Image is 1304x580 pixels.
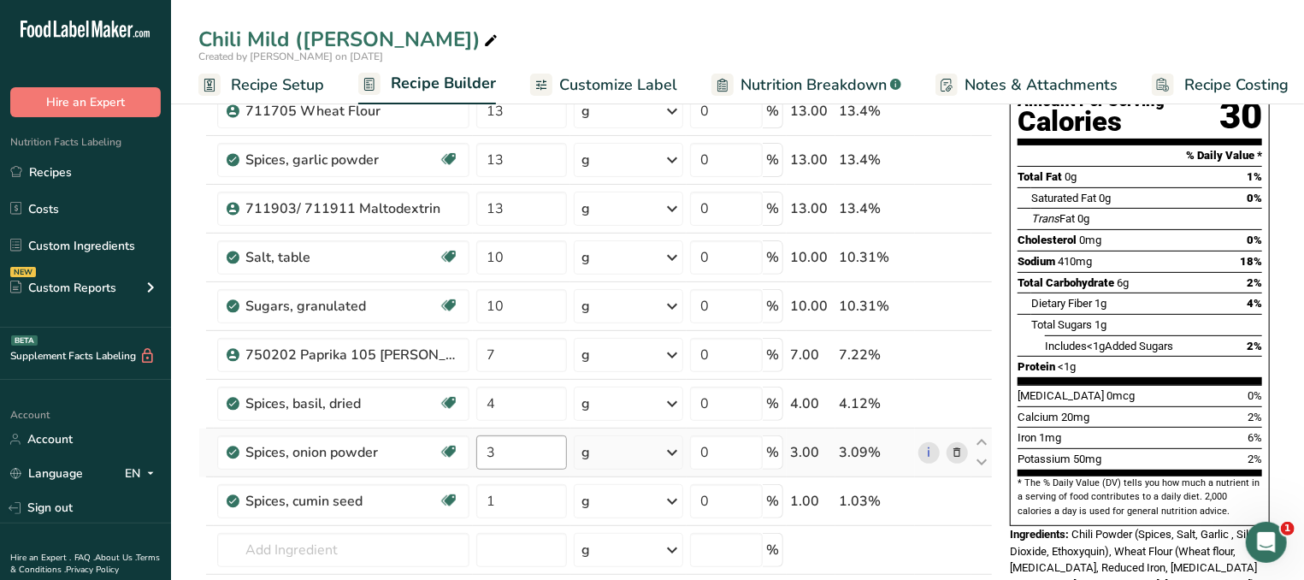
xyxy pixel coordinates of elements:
[1058,255,1092,268] span: 410mg
[790,442,832,463] div: 3.00
[581,345,590,365] div: g
[1031,297,1092,310] span: Dietary Fiber
[198,66,324,104] a: Recipe Setup
[1010,528,1069,541] span: Ingredients:
[245,394,439,414] div: Spices, basil, dried
[1031,318,1092,331] span: Total Sugars
[245,150,439,170] div: Spices, garlic powder
[245,101,459,121] div: 711705 Wheat Flour
[1117,276,1129,289] span: 6g
[1095,318,1106,331] span: 1g
[1058,360,1076,373] span: <1g
[711,66,901,104] a: Nutrition Breakdown
[1031,212,1059,225] i: Trans
[245,198,459,219] div: 711903/ 711911 Maltodextrin
[1018,170,1062,183] span: Total Fat
[10,552,160,576] a: Terms & Conditions .
[1018,389,1104,402] span: [MEDICAL_DATA]
[965,74,1118,97] span: Notes & Attachments
[1152,66,1289,104] a: Recipe Costing
[245,442,439,463] div: Spices, onion powder
[10,459,83,488] a: Language
[935,66,1118,104] a: Notes & Attachments
[1077,212,1089,225] span: 0g
[839,198,912,219] div: 13.4%
[1045,340,1173,352] span: Includes Added Sugars
[581,442,590,463] div: g
[839,345,912,365] div: 7.22%
[741,74,887,97] span: Nutrition Breakdown
[1039,431,1061,444] span: 1mg
[66,564,119,576] a: Privacy Policy
[1248,389,1262,402] span: 0%
[1240,255,1262,268] span: 18%
[358,64,496,105] a: Recipe Builder
[231,74,324,97] span: Recipe Setup
[1219,93,1262,139] div: 30
[1184,74,1289,97] span: Recipe Costing
[1247,192,1262,204] span: 0%
[790,198,832,219] div: 13.00
[581,394,590,414] div: g
[1248,431,1262,444] span: 6%
[839,150,912,170] div: 13.4%
[581,101,590,121] div: g
[530,66,677,104] a: Customize Label
[1018,411,1059,423] span: Calcium
[581,491,590,512] div: g
[1247,234,1262,246] span: 0%
[1247,340,1262,352] span: 2%
[1018,145,1262,166] section: % Daily Value *
[790,296,832,317] div: 10.00
[1247,276,1262,289] span: 2%
[839,394,912,414] div: 4.12%
[1018,276,1114,289] span: Total Carbohydrate
[790,345,832,365] div: 7.00
[581,296,590,317] div: g
[1281,522,1295,536] span: 1
[1079,234,1101,246] span: 0mg
[581,150,590,170] div: g
[839,442,912,463] div: 3.09%
[1018,431,1036,444] span: Iron
[198,50,383,63] span: Created by [PERSON_NAME] on [DATE]
[1246,522,1287,563] iframe: Intercom live chat
[1018,476,1262,518] section: * The % Daily Value (DV) tells you how much a nutrient in a serving of food contributes to a dail...
[1248,453,1262,465] span: 2%
[1106,389,1135,402] span: 0mcg
[245,296,439,317] div: Sugars, granulated
[245,247,439,268] div: Salt, table
[1095,297,1106,310] span: 1g
[10,87,161,117] button: Hire an Expert
[1018,255,1055,268] span: Sodium
[790,247,832,268] div: 10.00
[1018,234,1077,246] span: Cholesterol
[11,335,38,346] div: BETA
[1073,453,1101,465] span: 50mg
[1031,192,1096,204] span: Saturated Fat
[581,247,590,268] div: g
[1018,360,1055,373] span: Protein
[217,533,469,567] input: Add Ingredient
[1247,170,1262,183] span: 1%
[1061,411,1089,423] span: 20mg
[1247,297,1262,310] span: 4%
[198,24,501,55] div: Chili Mild ([PERSON_NAME])
[581,198,590,219] div: g
[1018,453,1071,465] span: Potassium
[559,74,677,97] span: Customize Label
[790,150,832,170] div: 13.00
[790,394,832,414] div: 4.00
[10,267,36,277] div: NEW
[790,491,832,512] div: 1.00
[581,540,590,560] div: g
[1099,192,1111,204] span: 0g
[74,552,95,564] a: FAQ .
[125,464,161,484] div: EN
[839,247,912,268] div: 10.31%
[839,101,912,121] div: 13.4%
[918,442,940,464] a: i
[1087,340,1105,352] span: <1g
[1065,170,1077,183] span: 0g
[1031,212,1075,225] span: Fat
